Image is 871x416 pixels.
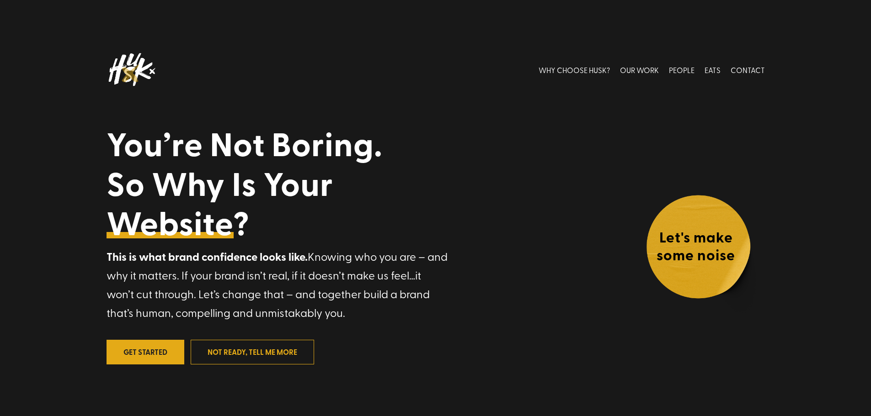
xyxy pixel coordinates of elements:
[620,49,659,90] a: OUR WORK
[646,228,746,268] h4: Let's make some noise
[669,49,695,90] a: PEOPLE
[191,340,314,364] a: not ready, tell me more
[107,248,308,264] strong: This is what brand confidence looks like.
[107,124,487,247] h1: You’re Not Boring. So Why Is Your ?
[705,49,721,90] a: EATS
[107,49,157,90] img: Husk logo
[107,247,449,322] p: Knowing who you are – and why it matters. If your brand isn’t real, if it doesn’t make us feel…it...
[107,340,184,364] a: Get Started
[107,203,234,242] a: Website
[731,49,765,90] a: CONTACT
[539,49,610,90] a: WHY CHOOSE HUSK?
